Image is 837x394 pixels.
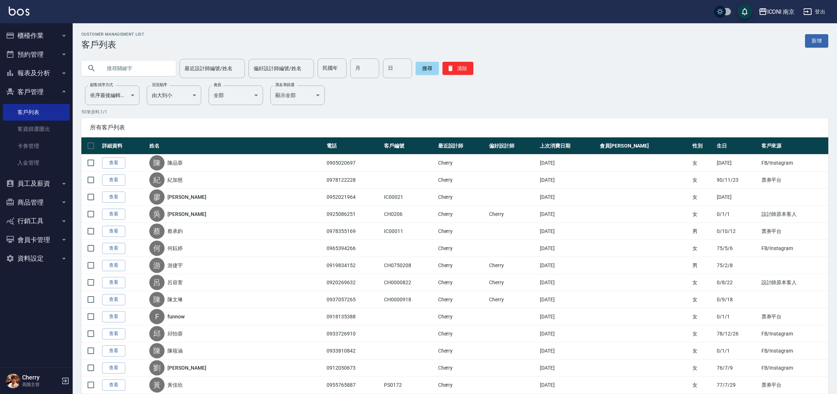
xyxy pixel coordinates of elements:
[691,223,715,240] td: 男
[691,137,715,154] th: 性別
[538,291,598,308] td: [DATE]
[538,172,598,189] td: [DATE]
[81,109,828,115] p: 50 筆資料, 1 / 1
[325,274,382,291] td: 0920269632
[436,223,487,240] td: Cherry
[102,209,125,220] a: 查看
[149,292,165,307] div: 陳
[767,7,795,16] div: ICONI 南京
[538,257,598,274] td: [DATE]
[167,210,206,218] a: [PERSON_NAME]
[102,157,125,169] a: 查看
[325,342,382,359] td: 0933810842
[102,277,125,288] a: 查看
[691,172,715,189] td: 女
[149,360,165,375] div: 劉
[325,137,382,154] th: 電話
[760,274,828,291] td: 設計師原本客人
[691,291,715,308] td: 女
[538,240,598,257] td: [DATE]
[167,159,183,166] a: 陳品蓉
[167,279,183,286] a: 呂容萱
[325,240,382,257] td: 0965394266
[436,325,487,342] td: Cherry
[382,189,436,206] td: IC00021
[487,257,538,274] td: Cherry
[102,345,125,357] a: 查看
[102,328,125,339] a: 查看
[102,243,125,254] a: 查看
[737,4,752,19] button: save
[147,85,201,105] div: 由大到小
[760,377,828,394] td: 票券平台
[715,257,759,274] td: 75/2/8
[167,330,183,337] a: 邱怡蓉
[102,260,125,271] a: 查看
[325,172,382,189] td: 0978122228
[9,7,29,16] img: Logo
[598,137,691,154] th: 會員[PERSON_NAME]
[325,154,382,172] td: 0905020697
[715,189,759,206] td: [DATE]
[149,343,165,358] div: 陳
[102,192,125,203] a: 查看
[149,155,165,170] div: 陳
[538,274,598,291] td: [DATE]
[102,294,125,305] a: 查看
[715,359,759,377] td: 76/7/9
[85,85,139,105] div: 依序最後編輯時間
[90,124,820,131] span: 所有客戶列表
[325,206,382,223] td: 0925086251
[325,291,382,308] td: 0937057265
[270,85,325,105] div: 顯示全部
[90,82,113,88] label: 顧客排序方式
[715,240,759,257] td: 75/5/6
[3,45,70,64] button: 預約管理
[102,59,170,78] input: 搜尋關鍵字
[167,364,206,371] a: [PERSON_NAME]
[3,104,70,121] a: 客戶列表
[149,224,165,239] div: 蔡
[715,291,759,308] td: 0/9/18
[167,245,183,252] a: 何鈺婷
[760,137,828,154] th: 客戶來源
[3,64,70,83] button: 報表及分析
[715,137,759,154] th: 生日
[760,325,828,342] td: FB/Instagram
[760,342,828,359] td: FB/Instagram
[691,377,715,394] td: 女
[149,206,165,222] div: 吳
[760,308,828,325] td: 票券平台
[715,172,759,189] td: 90/11/23
[436,342,487,359] td: Cherry
[325,257,382,274] td: 0919834152
[149,258,165,273] div: 游
[538,342,598,359] td: [DATE]
[3,83,70,101] button: 客戶管理
[102,226,125,237] a: 查看
[149,309,165,324] div: F
[382,291,436,308] td: CH0000918
[538,359,598,377] td: [DATE]
[436,172,487,189] td: Cherry
[325,308,382,325] td: 0918135388
[715,274,759,291] td: 0/8/22
[325,359,382,377] td: 0912050673
[436,291,487,308] td: Cherry
[3,26,70,45] button: 櫃檯作業
[436,189,487,206] td: Cherry
[100,137,147,154] th: 詳細資料
[756,4,798,19] button: ICONI 南京
[149,189,165,205] div: 廖
[102,311,125,322] a: 查看
[760,206,828,223] td: 設計師原本客人
[149,377,165,393] div: 黃
[538,223,598,240] td: [DATE]
[149,241,165,256] div: 何
[152,82,167,88] label: 呈現順序
[3,230,70,249] button: 會員卡管理
[436,257,487,274] td: Cherry
[538,189,598,206] td: [DATE]
[800,5,828,19] button: 登出
[691,359,715,377] td: 女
